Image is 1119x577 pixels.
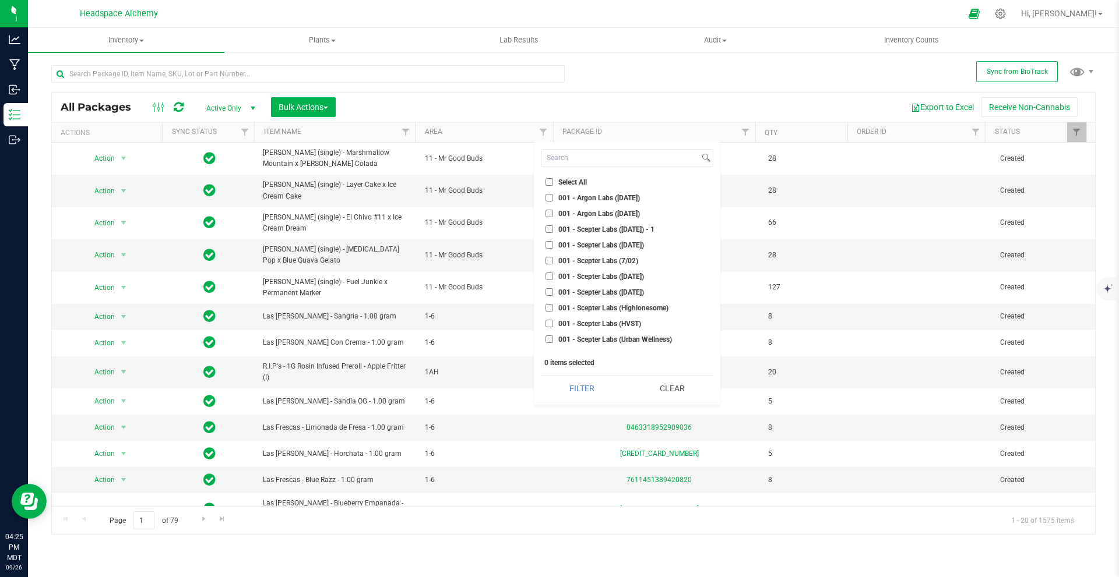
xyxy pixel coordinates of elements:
[396,122,415,142] a: Filter
[546,257,553,264] input: 001 - Scepter Labs (7/02)
[768,217,847,228] span: 66
[768,185,847,196] span: 28
[263,147,411,169] span: [PERSON_NAME] (single) - Marshmallow Mountain x [PERSON_NAME] Colada
[768,396,847,407] span: 5
[425,153,550,164] span: 11 - Mr Good Buds
[9,59,20,70] inline-svg: Manufacturing
[546,272,553,280] input: 001 - Scepter Labs ([DATE])
[84,279,115,296] span: Action
[1000,337,1088,348] span: Created
[768,250,847,261] span: 28
[768,422,847,433] span: 8
[617,28,814,52] a: Audit
[263,277,411,299] span: [PERSON_NAME] (single) - Fuel Junkie x Permanent Marker
[993,8,1008,19] div: Manage settings
[768,367,847,378] span: 20
[546,320,553,327] input: 001 - Scepter Labs (HVST)
[84,183,115,199] span: Action
[558,289,644,296] span: 001 - Scepter Labs ([DATE])
[558,242,644,249] span: 001 - Scepter Labs ([DATE])
[271,97,336,117] button: Bulk Actions
[768,448,847,459] span: 5
[84,150,115,167] span: Action
[768,504,847,515] span: 8
[5,532,23,563] p: 04:25 PM MDT
[1000,475,1088,486] span: Created
[484,35,554,45] span: Lab Results
[627,397,692,405] a: 0427698597708166
[133,511,154,529] input: 1
[61,101,143,114] span: All Packages
[544,359,710,367] div: 0 items selected
[541,150,699,167] input: Search
[116,309,131,325] span: select
[558,257,638,264] span: 001 - Scepter Labs (7/02)
[558,320,641,327] span: 001 - Scepter Labs (HVST)
[620,505,699,513] a: [CREDIT_CARD_NUMBER]
[868,35,955,45] span: Inventory Counts
[425,475,550,486] span: 1-6
[534,122,553,142] a: Filter
[1000,504,1088,515] span: Created
[263,448,411,459] span: Las [PERSON_NAME] - Horchata - 1.00 gram
[546,194,553,201] input: 001 - Argon Labs ([DATE])
[546,225,553,233] input: 001 - Scepter Labs ([DATE]) - 1
[768,337,847,348] span: 8
[1067,122,1086,142] a: Filter
[995,128,1020,136] a: Status
[425,367,550,378] span: 1AH
[51,65,565,83] input: Search Package ID, Item Name, SKU, Lot or Part Number...
[558,210,640,217] span: 001 - Argon Labs ([DATE])
[1021,9,1097,18] span: Hi, [PERSON_NAME]!
[116,393,131,409] span: select
[84,445,115,462] span: Action
[620,449,699,458] a: [CREDIT_CARD_NUMBER]
[116,445,131,462] span: select
[203,182,216,199] span: In Sync
[903,97,981,117] button: Export to Excel
[1000,250,1088,261] span: Created
[84,393,115,409] span: Action
[263,475,411,486] span: Las Frescas - Blue Razz - 1.00 gram
[546,304,553,311] input: 001 - Scepter Labs (Highlonesome)
[987,68,1048,76] span: Sync from BioTrack
[546,335,553,343] input: 001 - Scepter Labs (Urban Wellness)
[1000,448,1088,459] span: Created
[116,279,131,296] span: select
[425,311,550,322] span: 1-6
[1000,396,1088,407] span: Created
[263,422,411,433] span: Las Frescas - Limonada de Fresa - 1.00 gram
[263,311,411,322] span: Las [PERSON_NAME] - Sangria - 1.00 gram
[203,419,216,436] span: In Sync
[857,128,886,136] a: Order Id
[116,501,131,518] span: select
[966,122,985,142] a: Filter
[84,215,115,231] span: Action
[28,35,224,45] span: Inventory
[1000,282,1088,293] span: Created
[1000,153,1088,164] span: Created
[546,241,553,249] input: 001 - Scepter Labs ([DATE])
[203,308,216,324] span: In Sync
[84,247,115,263] span: Action
[1002,511,1083,529] span: 1 - 20 of 1575 items
[203,445,216,462] span: In Sync
[203,501,216,517] span: In Sync
[1000,217,1088,228] span: Created
[116,335,131,351] span: select
[981,97,1078,117] button: Receive Non-Cannabis
[558,305,668,311] span: 001 - Scepter Labs (Highlonesome)
[421,28,617,52] a: Lab Results
[84,472,115,488] span: Action
[263,396,411,407] span: Las [PERSON_NAME] - Sandia OG - 1.00 gram
[116,183,131,199] span: select
[814,28,1010,52] a: Inventory Counts
[425,128,442,136] a: Area
[84,419,115,436] span: Action
[562,128,602,136] a: Package ID
[425,504,550,515] span: 1-6
[203,364,216,380] span: In Sync
[84,309,115,325] span: Action
[1000,367,1088,378] span: Created
[224,28,421,52] a: Plants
